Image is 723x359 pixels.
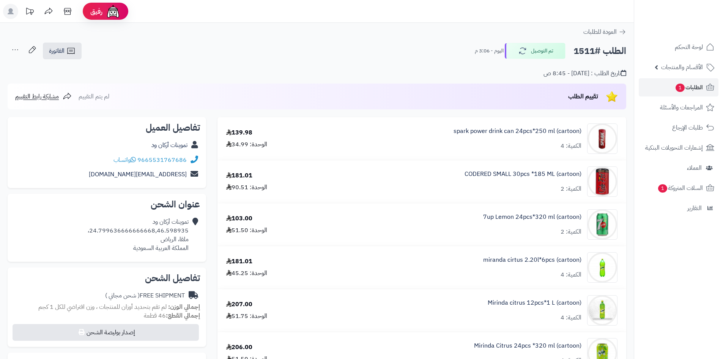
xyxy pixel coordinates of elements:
a: Mirinda citrus 12pcs*1 L (cartoon) [488,299,581,307]
a: CODERED SMALL 30pcs *185 ML (cartoon) [465,170,581,179]
a: الطلبات1 [639,78,718,96]
img: 1747540602-UsMwFj3WdUIJzISPTZ6ZIXs6lgAaNT6J-90x90.jpg [588,209,617,240]
div: الكمية: 2 [561,185,581,193]
div: الكمية: 4 [561,270,581,279]
img: 1747566256-XP8G23evkchGmxKUr8YaGb2gsq2hZno4-90x90.jpg [588,295,617,326]
span: مشاركة رابط التقييم [15,92,59,101]
a: إشعارات التحويلات البنكية [639,139,718,157]
span: العودة للطلبات [583,27,617,36]
a: طلبات الإرجاع [639,119,718,137]
a: مشاركة رابط التقييم [15,92,72,101]
div: FREE SHIPMENT [105,291,185,300]
span: رفيق [90,7,102,16]
span: المراجعات والأسئلة [660,102,703,113]
strong: إجمالي الوزن: [168,302,200,312]
div: 207.00 [226,300,252,309]
div: الكمية: 4 [561,313,581,322]
a: [EMAIL_ADDRESS][DOMAIN_NAME] [89,170,187,179]
span: 1 [658,184,667,193]
span: العملاء [687,163,702,173]
small: اليوم - 3:06 م [475,47,504,55]
img: 1747517517-f85b5201-d493-429b-b138-9978c401-90x90.jpg [588,123,617,154]
span: لم يتم التقييم [79,92,109,101]
div: 103.00 [226,214,252,223]
div: الوحدة: 45.25 [226,269,267,278]
img: 1747544486-c60db756-6ee7-44b0-a7d4-ec449800-90x90.jpg [588,252,617,283]
a: Mirinda Citrus 24pcs *320 ml (cartoon) [474,342,581,350]
small: 46 قطعة [144,311,200,320]
div: 139.98 [226,128,252,137]
img: ai-face.png [106,4,121,19]
div: الوحدة: 51.50 [226,226,267,235]
span: ( شحن مجاني ) [105,291,140,300]
a: التقارير [639,199,718,217]
a: 9665531767686 [137,155,187,164]
span: تقييم الطلب [568,92,598,101]
a: العملاء [639,159,718,177]
strong: إجمالي القطع: [166,311,200,320]
span: 1 [676,84,685,92]
a: miranda cirtus 2.20l*6pcs (cartoon) [483,256,581,264]
a: spark power drink can 24pcs*250 ml (cartoon) [454,127,581,136]
a: واتساب [113,155,136,164]
div: الوحدة: 51.75 [226,312,267,321]
a: الفاتورة [43,43,82,59]
a: تحديثات المنصة [20,4,39,21]
span: لوحة التحكم [675,42,703,52]
span: الأقسام والمنتجات [661,62,703,73]
div: الكمية: 4 [561,142,581,150]
a: السلات المتروكة1 [639,179,718,197]
div: تاريخ الطلب : [DATE] - 8:45 ص [543,69,626,78]
button: إصدار بوليصة الشحن [13,324,199,341]
span: التقارير [687,203,702,214]
span: لم تقم بتحديد أوزان للمنتجات ، وزن افتراضي للكل 1 كجم [38,302,167,312]
span: الطلبات [675,82,703,93]
img: 1747536337-61lY7EtfpmL._AC_SL1500-90x90.jpg [588,166,617,197]
div: الوحدة: 34.99 [226,140,267,149]
h2: عنوان الشحن [14,200,200,209]
span: إشعارات التحويلات البنكية [645,142,703,153]
a: العودة للطلبات [583,27,626,36]
a: تموينات أركان ود [151,141,187,150]
div: الوحدة: 90.51 [226,183,267,192]
div: 181.01 [226,171,252,180]
div: تموينات أركان ود 24.799636666666668,46.598935، ملقا، الرياض المملكة العربية السعودية [88,218,189,252]
a: المراجعات والأسئلة [639,98,718,117]
button: تم التوصيل [505,43,565,59]
a: لوحة التحكم [639,38,718,56]
span: السلات المتروكة [657,183,703,193]
h2: تفاصيل العميل [14,123,200,132]
div: 206.00 [226,343,252,352]
span: طلبات الإرجاع [672,122,703,133]
h2: الطلب #1511 [573,43,626,59]
div: 181.01 [226,257,252,266]
a: 7up Lemon 24pcs*320 ml (cartoon) [483,213,581,221]
div: الكمية: 2 [561,228,581,236]
span: الفاتورة [49,46,65,55]
h2: تفاصيل الشحن [14,274,200,283]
